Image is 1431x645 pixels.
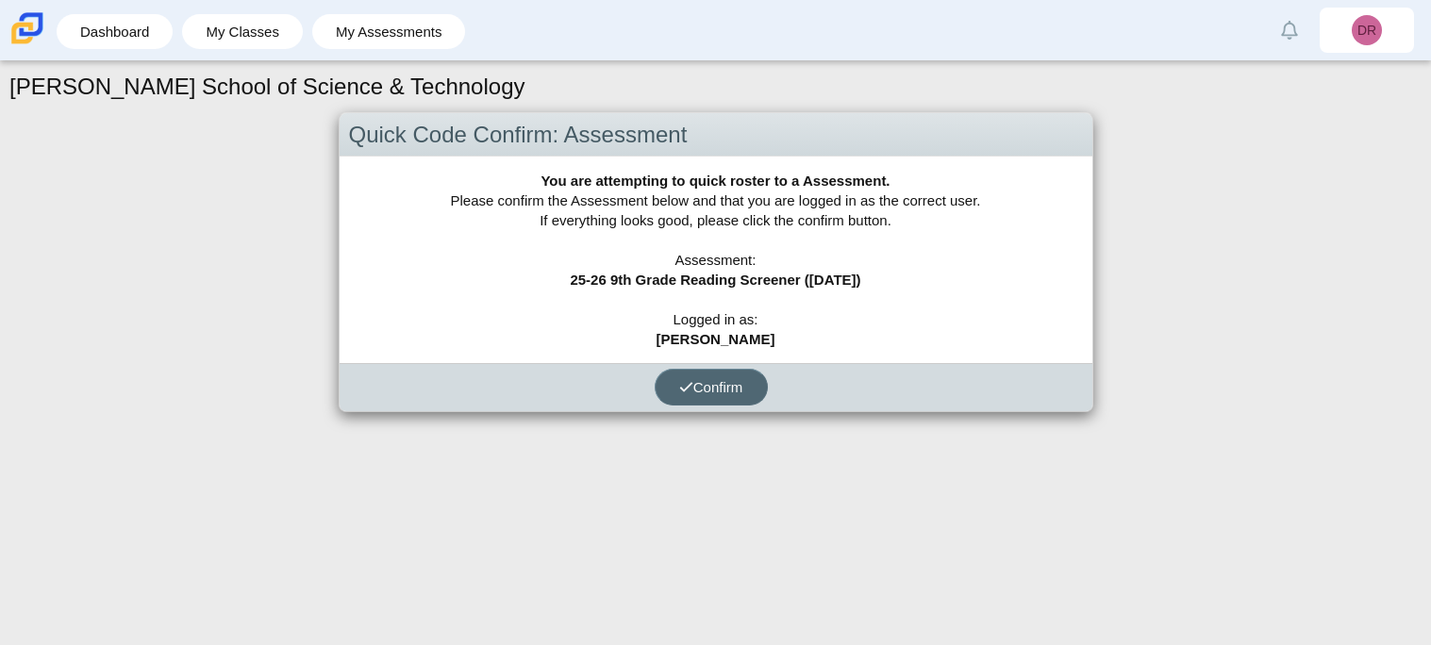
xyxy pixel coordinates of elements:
span: Confirm [679,379,743,395]
b: You are attempting to quick roster to a Assessment. [541,173,890,189]
a: Dashboard [66,14,163,49]
a: My Assessments [322,14,457,49]
img: Carmen School of Science & Technology [8,8,47,48]
b: 25-26 9th Grade Reading Screener ([DATE]) [570,272,860,288]
div: Please confirm the Assessment below and that you are logged in as the correct user. If everything... [340,157,1092,363]
h1: [PERSON_NAME] School of Science & Technology [9,71,525,103]
a: Alerts [1269,9,1310,51]
a: DR [1320,8,1414,53]
a: My Classes [191,14,293,49]
a: Carmen School of Science & Technology [8,35,47,51]
b: [PERSON_NAME] [657,331,775,347]
div: Quick Code Confirm: Assessment [340,113,1092,157]
span: DR [1357,24,1376,37]
button: Confirm [655,369,768,405]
